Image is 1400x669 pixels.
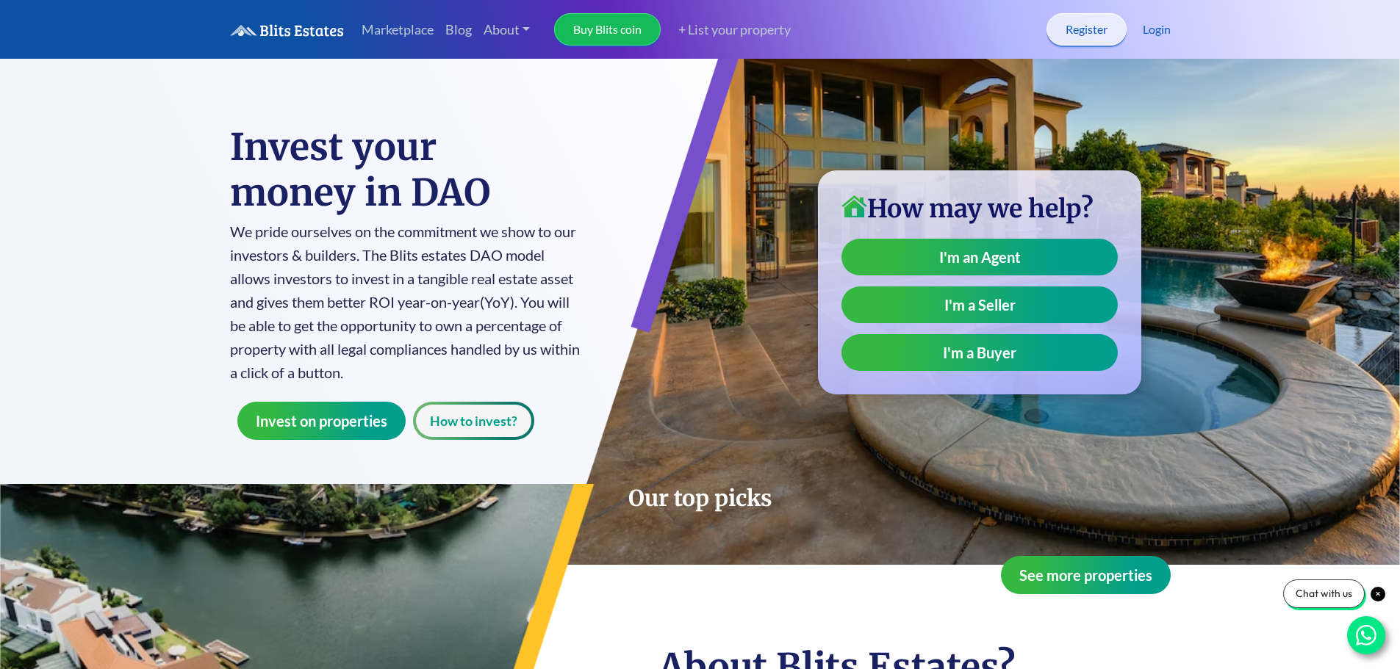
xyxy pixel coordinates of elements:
[554,13,661,46] a: Buy Blits coin
[841,239,1118,275] a: I'm an Agent
[1143,21,1171,38] a: Login
[841,286,1118,323] a: I'm a Seller
[230,125,583,216] h1: Invest your money in DAO
[1001,556,1171,594] button: See more properties
[230,220,583,384] p: We pride ourselves on the commitment we show to our investors & builders. The Blits estates DAO m...
[841,195,867,217] img: home-icon
[230,484,1171,512] h2: Our top picks
[356,14,439,46] a: Marketplace
[237,402,406,440] button: Invest on properties
[841,334,1118,371] a: I'm a Buyer
[230,24,344,37] img: logo.6a08bd47fd1234313fe35534c588d03a.svg
[1283,579,1365,608] div: Chat with us
[439,14,478,46] a: Blog
[478,14,536,46] a: About
[413,402,534,440] button: How to invest?
[661,20,791,40] a: + List your property
[841,194,1118,224] h3: How may we help?
[1047,13,1127,46] a: Register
